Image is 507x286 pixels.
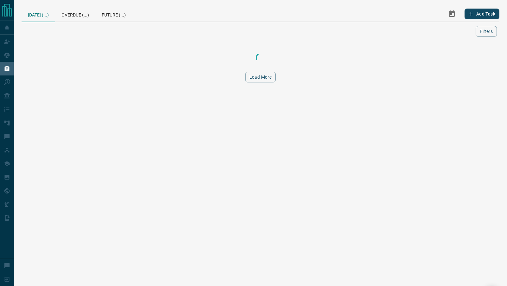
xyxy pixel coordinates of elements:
div: Loading [229,51,292,64]
div: Future (...) [95,6,132,22]
button: Select Date Range [444,6,459,22]
button: Load More [245,72,276,82]
div: Overdue (...) [55,6,95,22]
button: Add Task [465,9,499,19]
button: Filters [476,26,497,37]
div: [DATE] (...) [22,6,55,22]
